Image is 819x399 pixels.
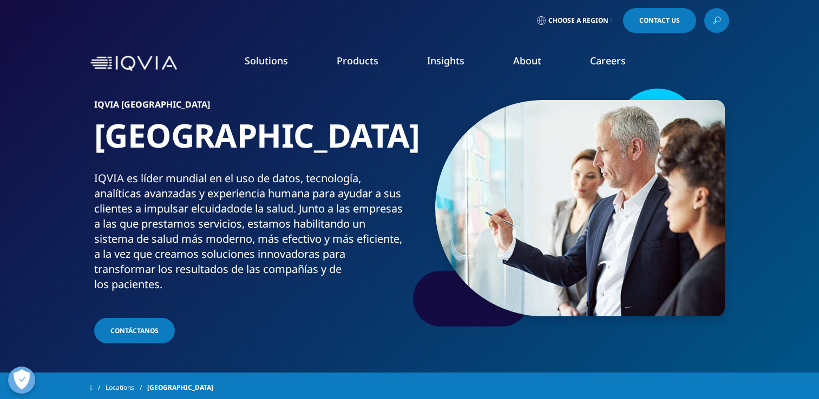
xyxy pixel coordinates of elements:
[245,54,288,67] a: Solutions
[147,378,213,397] span: [GEOGRAPHIC_DATA]
[623,8,696,33] a: Contact Us
[435,100,725,316] img: 103_brainstorm-on-glass-window.jpg
[106,378,147,397] a: Locations
[8,367,35,394] button: Abrir preferencias
[513,54,541,67] a: About
[337,54,378,67] a: Products
[94,115,405,171] h1: [GEOGRAPHIC_DATA]
[427,54,464,67] a: Insights
[548,16,608,25] span: Choose a Region
[590,54,626,67] a: Careers
[200,201,240,216] span: cuidado
[94,171,405,298] p: IQVIA es líder mundial en el uso de datos, tecnología, analíticas avanzadas y experiencia humana ...
[181,38,729,89] nav: Primary
[639,17,680,24] span: Contact Us
[110,326,159,335] span: Contáctanos
[94,318,175,343] a: Contáctanos
[94,100,405,115] h6: IQVIA [GEOGRAPHIC_DATA]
